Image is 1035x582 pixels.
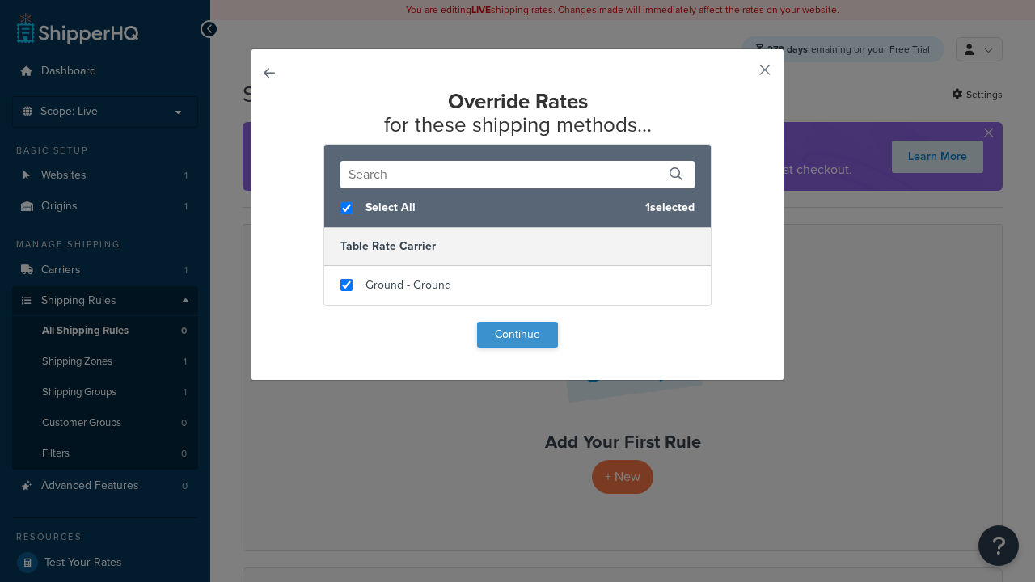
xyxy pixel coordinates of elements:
h2: for these shipping methods... [292,90,743,136]
h5: Table Rate Carrier [324,228,711,265]
span: Select All [365,196,632,219]
input: Search [340,161,695,188]
div: 1 selected [324,188,711,228]
button: Continue [477,322,558,348]
strong: Override Rates [448,86,588,116]
span: Ground - Ground [365,276,451,293]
